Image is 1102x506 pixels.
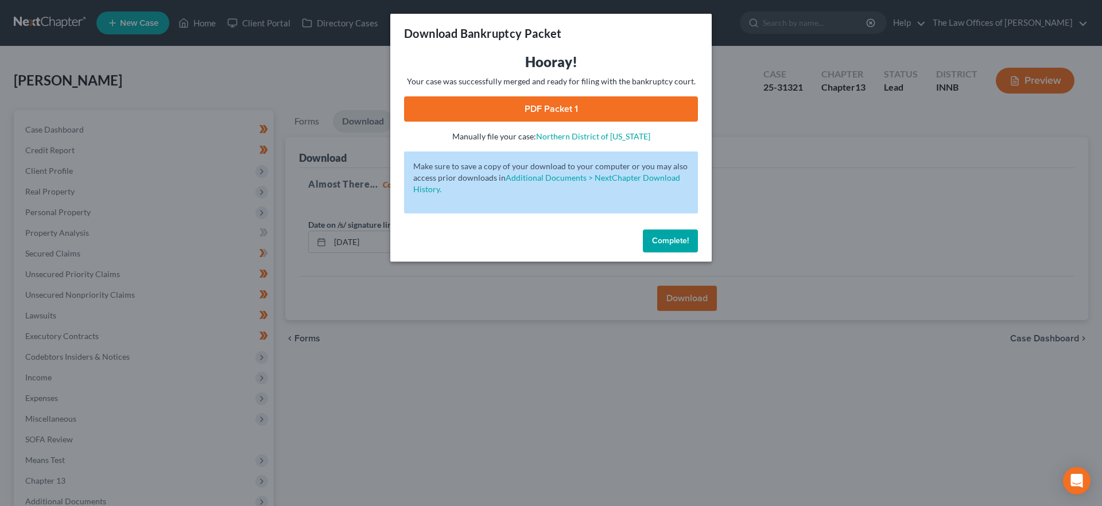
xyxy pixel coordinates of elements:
[404,96,698,122] a: PDF Packet 1
[536,131,650,141] a: Northern District of [US_STATE]
[404,131,698,142] p: Manually file your case:
[404,53,698,71] h3: Hooray!
[404,76,698,87] p: Your case was successfully merged and ready for filing with the bankruptcy court.
[652,236,689,246] span: Complete!
[1063,467,1091,495] div: Open Intercom Messenger
[643,229,698,252] button: Complete!
[413,173,680,194] a: Additional Documents > NextChapter Download History.
[404,25,561,41] h3: Download Bankruptcy Packet
[413,161,689,195] p: Make sure to save a copy of your download to your computer or you may also access prior downloads in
